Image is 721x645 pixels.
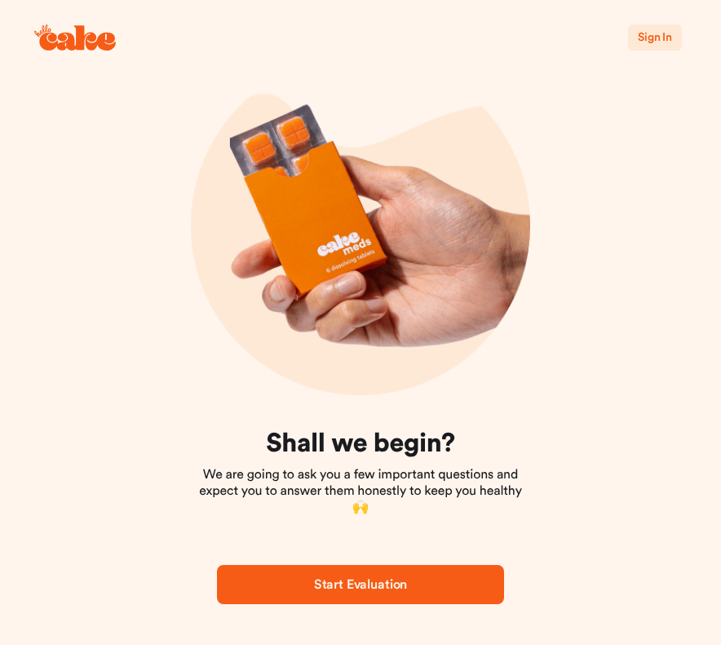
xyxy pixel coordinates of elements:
span: Sign In [638,32,672,43]
h1: Shall we begin? [194,428,527,460]
button: Start Evaluation [217,565,504,604]
button: Sign In [628,24,682,51]
img: onboarding-img03.png [191,56,530,395]
span: Start Evaluation [314,578,407,591]
div: We are going to ask you a few important questions and expect you to answer them honestly to keep ... [194,428,527,516]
